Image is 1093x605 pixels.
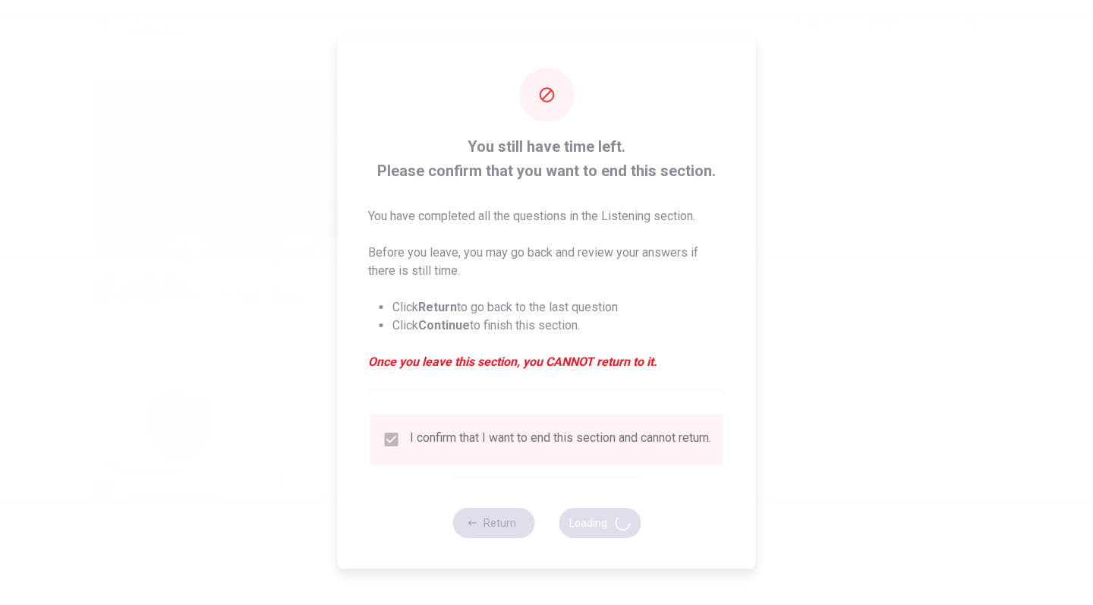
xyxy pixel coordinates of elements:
[410,430,711,449] div: I confirm that I want to end this section and cannot return.
[559,508,641,538] button: Loading
[368,134,726,183] span: You still have time left. Please confirm that you want to end this section.
[452,508,534,538] button: Return
[418,300,457,314] strong: Return
[368,244,726,280] p: Before you leave, you may go back and review your answers if there is still time.
[368,207,726,225] p: You have completed all the questions in the Listening section.
[392,317,726,335] li: Click to finish this section.
[392,298,726,317] li: Click to go back to the last question
[368,353,726,371] em: Once you leave this section, you CANNOT return to it.
[418,318,470,332] strong: Continue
